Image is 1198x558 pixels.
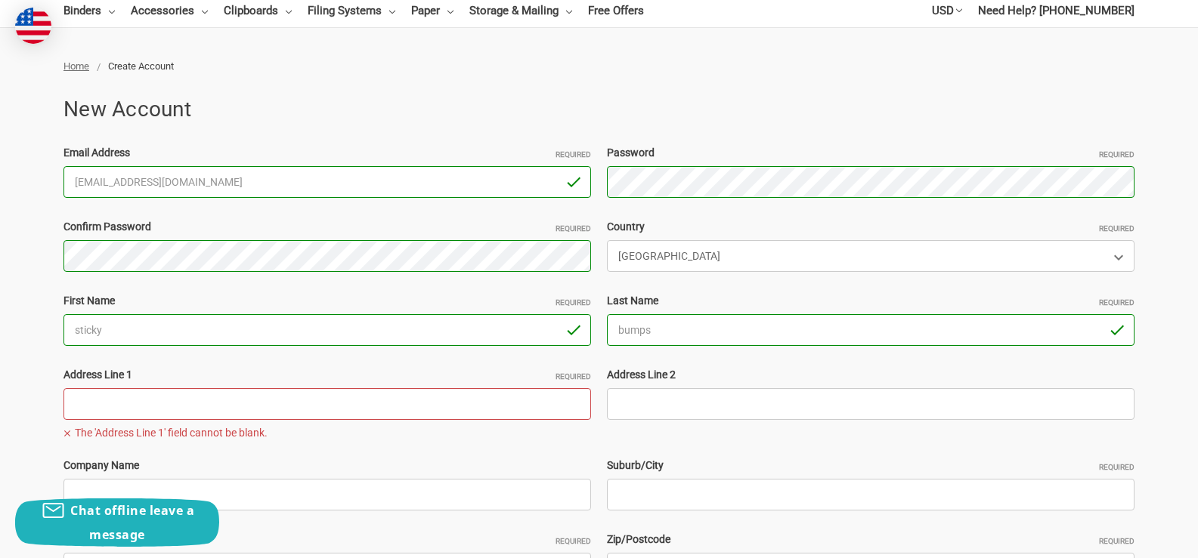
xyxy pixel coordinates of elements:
[108,60,174,72] span: Create Account
[607,145,1135,161] label: Password
[15,498,219,547] button: Chat offline leave a message
[1099,535,1135,547] small: Required
[63,458,591,473] label: Company Name
[63,94,1135,125] h1: New Account
[63,367,591,383] label: Address Line 1
[607,532,1135,547] label: Zip/Postcode
[556,535,591,547] small: Required
[1099,461,1135,473] small: Required
[1099,223,1135,234] small: Required
[1099,149,1135,160] small: Required
[63,424,591,442] span: The 'Address Line 1' field cannot be blank.
[63,60,89,72] a: Home
[607,219,1135,235] label: Country
[63,219,591,235] label: Confirm Password
[556,371,591,382] small: Required
[607,458,1135,473] label: Suburb/City
[15,8,51,44] img: duty and tax information for United States
[63,293,591,309] label: First Name
[607,367,1135,383] label: Address Line 2
[63,532,591,547] label: State/Province
[70,502,194,543] span: Chat offline leave a message
[556,149,591,160] small: Required
[607,293,1135,309] label: Last Name
[556,297,591,308] small: Required
[63,145,591,161] label: Email Address
[556,223,591,234] small: Required
[1099,297,1135,308] small: Required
